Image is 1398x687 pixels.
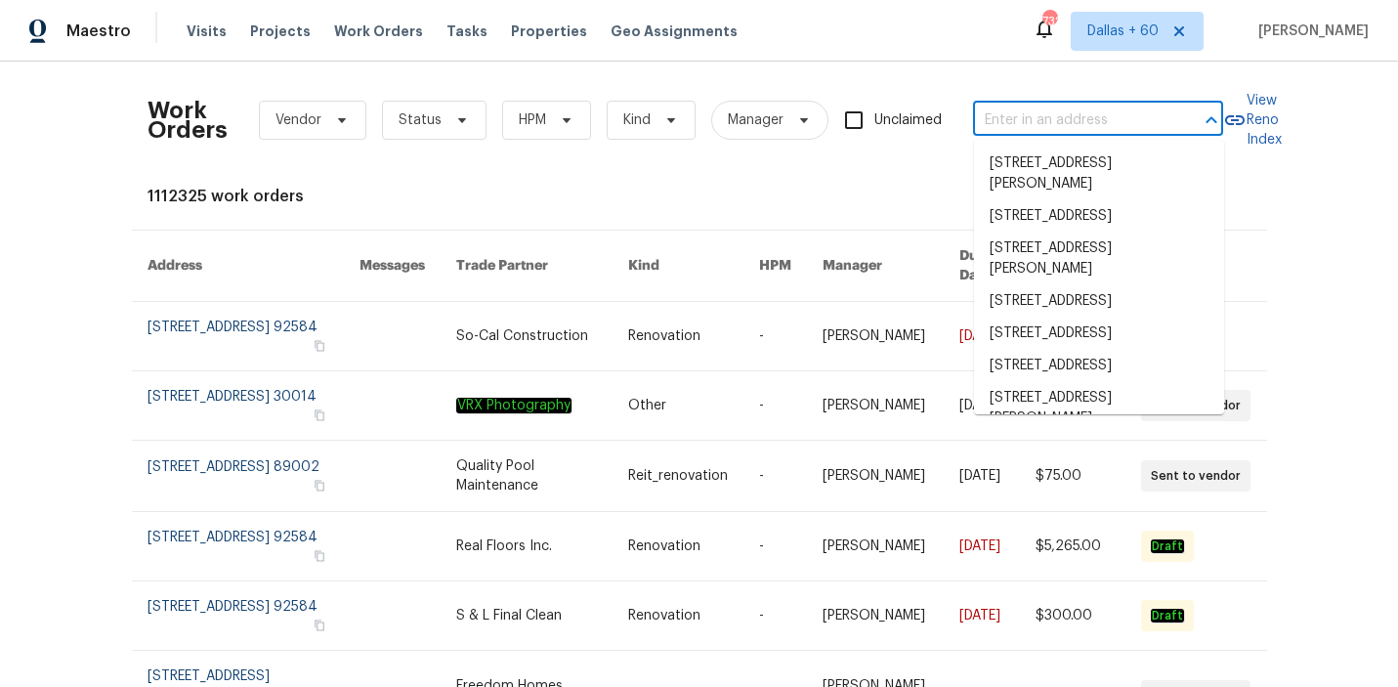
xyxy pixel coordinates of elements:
[974,148,1224,200] li: [STREET_ADDRESS][PERSON_NAME]
[743,231,807,302] th: HPM
[613,441,743,512] td: Reit_renovation
[311,617,328,634] button: Copy Address
[743,581,807,651] td: -
[613,512,743,581] td: Renovation
[441,302,613,371] td: So-Cal Construction
[613,581,743,651] td: Renovation
[743,441,807,512] td: -
[311,477,328,494] button: Copy Address
[807,441,944,512] td: [PERSON_NAME]
[944,231,1020,302] th: Due Date
[187,21,227,41] span: Visits
[511,21,587,41] span: Properties
[807,302,944,371] td: [PERSON_NAME]
[974,233,1224,285] li: [STREET_ADDRESS][PERSON_NAME]
[974,200,1224,233] li: [STREET_ADDRESS]
[613,231,743,302] th: Kind
[344,231,441,302] th: Messages
[743,512,807,581] td: -
[974,350,1224,382] li: [STREET_ADDRESS]
[743,371,807,441] td: -
[743,302,807,371] td: -
[132,231,345,302] th: Address
[1250,21,1369,41] span: [PERSON_NAME]
[728,110,784,130] span: Manager
[807,231,944,302] th: Manager
[611,21,738,41] span: Geo Assignments
[441,231,613,302] th: Trade Partner
[148,187,1251,206] div: 1112325 work orders
[807,371,944,441] td: [PERSON_NAME]
[250,21,311,41] span: Projects
[441,441,613,512] td: Quality Pool Maintenance
[1223,91,1282,150] a: View Reno Index
[334,21,423,41] span: Work Orders
[807,581,944,651] td: [PERSON_NAME]
[973,106,1168,136] input: Enter in an address
[311,407,328,424] button: Copy Address
[613,302,743,371] td: Renovation
[613,371,743,441] td: Other
[311,337,328,355] button: Copy Address
[446,24,487,38] span: Tasks
[66,21,131,41] span: Maestro
[1042,12,1056,31] div: 732
[623,110,651,130] span: Kind
[974,382,1224,435] li: [STREET_ADDRESS][PERSON_NAME]
[311,547,328,565] button: Copy Address
[519,110,546,130] span: HPM
[275,110,321,130] span: Vendor
[1198,107,1225,134] button: Close
[974,285,1224,318] li: [STREET_ADDRESS]
[807,512,944,581] td: [PERSON_NAME]
[1087,21,1159,41] span: Dallas + 60
[974,318,1224,350] li: [STREET_ADDRESS]
[399,110,442,130] span: Status
[148,101,228,140] h2: Work Orders
[441,512,613,581] td: Real Floors Inc.
[441,581,613,651] td: S & L Final Clean
[874,110,942,131] span: Unclaimed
